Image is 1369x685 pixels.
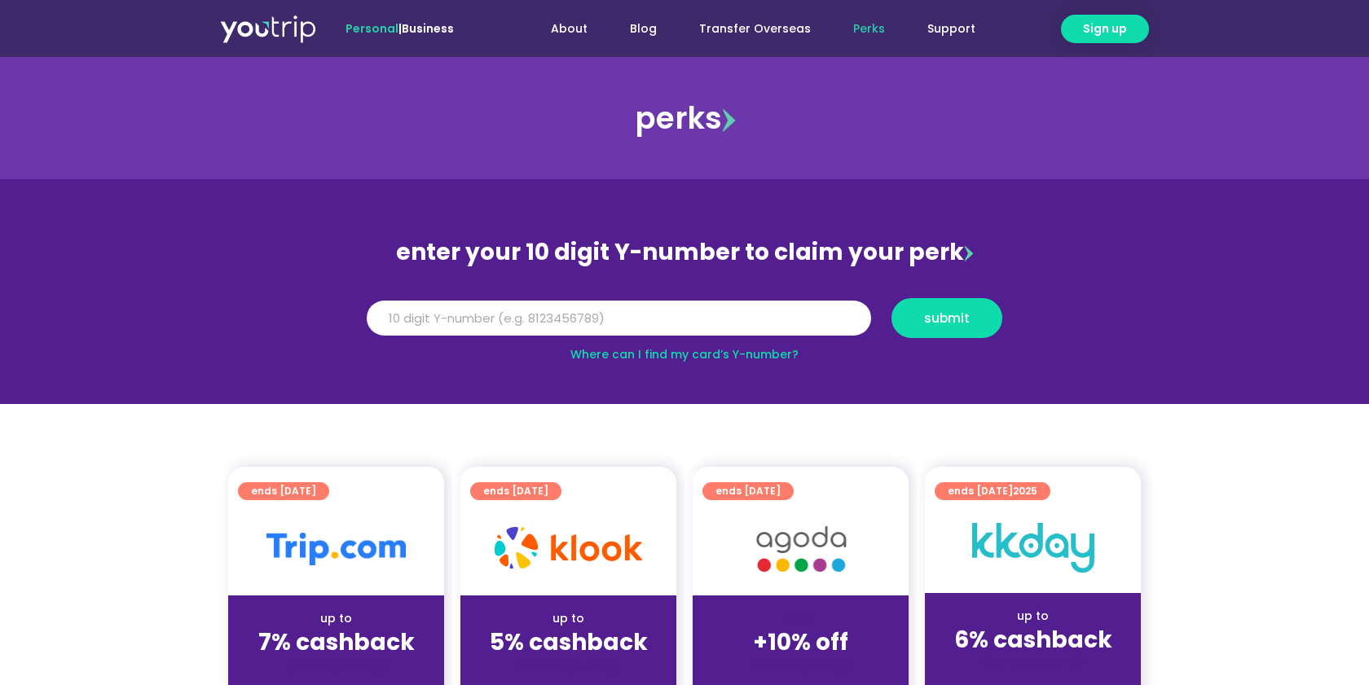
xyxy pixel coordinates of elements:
[367,298,1002,350] form: Y Number
[832,14,906,44] a: Perks
[1083,20,1127,37] span: Sign up
[702,482,794,500] a: ends [DATE]
[530,14,609,44] a: About
[906,14,997,44] a: Support
[473,610,663,627] div: up to
[891,298,1002,338] button: submit
[402,20,454,37] a: Business
[570,346,799,362] a: Where can I find my card’s Y-number?
[238,482,329,500] a: ends [DATE]
[706,657,896,674] div: (for stays only)
[346,20,398,37] span: Personal
[258,626,415,658] strong: 7% cashback
[938,608,1128,625] div: up to
[715,482,781,500] span: ends [DATE]
[346,20,454,37] span: |
[935,482,1050,500] a: ends [DATE]2025
[498,14,997,44] nav: Menu
[609,14,678,44] a: Blog
[367,301,871,336] input: 10 digit Y-number (e.g. 8123456789)
[678,14,832,44] a: Transfer Overseas
[359,231,1010,274] div: enter your 10 digit Y-number to claim your perk
[241,657,431,674] div: (for stays only)
[786,610,816,626] span: up to
[483,482,548,500] span: ends [DATE]
[490,626,648,658] strong: 5% cashback
[924,312,970,324] span: submit
[954,624,1112,656] strong: 6% cashback
[473,657,663,674] div: (for stays only)
[1061,15,1149,43] a: Sign up
[251,482,316,500] span: ends [DATE]
[1013,484,1037,498] span: 2025
[938,655,1128,672] div: (for stays only)
[753,626,848,658] strong: +10% off
[948,482,1037,500] span: ends [DATE]
[241,610,431,627] div: up to
[470,482,561,500] a: ends [DATE]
